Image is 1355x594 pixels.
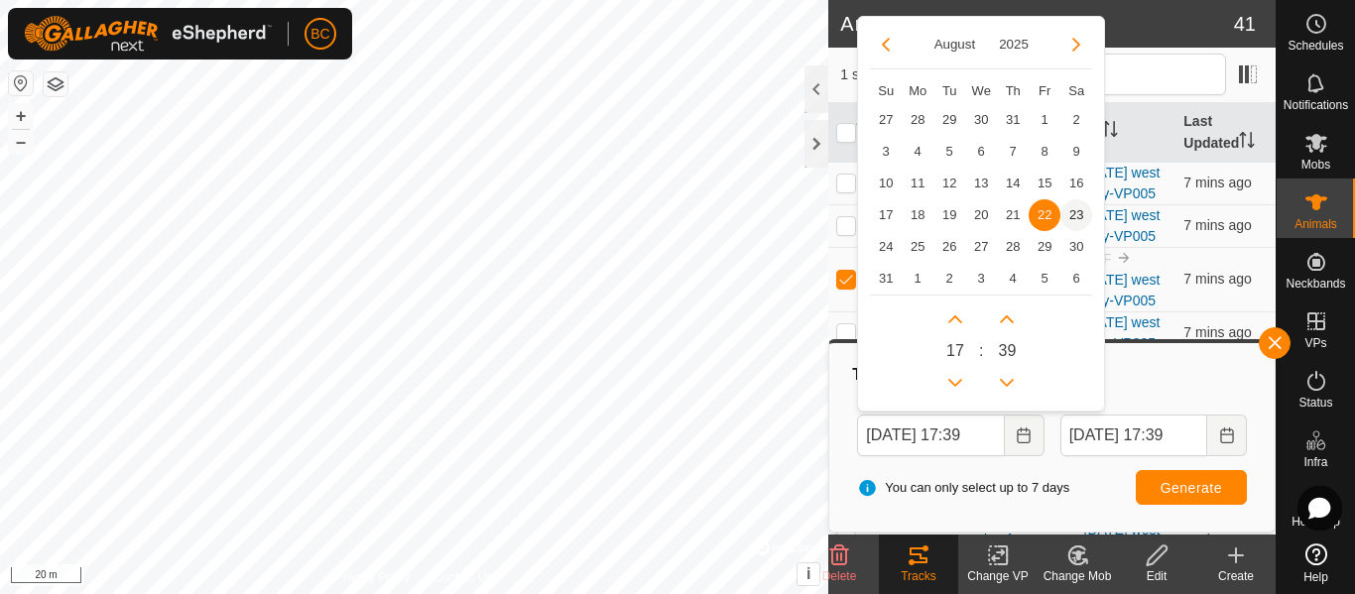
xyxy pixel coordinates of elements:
span: Su [878,83,894,98]
p-sorticon: Activate to sort [1102,124,1118,140]
div: Tracks [879,567,958,585]
td: 1 [1029,104,1060,136]
td: 2 [1060,104,1092,136]
span: Neckbands [1286,278,1345,290]
span: BC [310,24,329,45]
div: Change VP [958,567,1038,585]
span: 9 [1060,136,1092,168]
span: Help [1303,571,1328,583]
td: 25 [902,231,933,263]
span: 6 [965,136,997,168]
span: 41 [1234,9,1256,39]
span: : [979,339,983,363]
th: Last Updated [1175,103,1276,163]
a: Contact Us [433,568,492,586]
td: 31 [997,104,1029,136]
span: 23 [1060,199,1092,231]
span: 11 [902,168,933,199]
div: Change Mob [1038,567,1117,585]
p-button: Previous Hour [939,367,971,399]
span: Mo [909,83,926,98]
td: 28 [902,104,933,136]
span: 5 [1029,263,1060,295]
button: Reset Map [9,71,33,95]
a: [DATE] west only-VP005 [1084,165,1161,201]
span: 29 [1029,231,1060,263]
td: 3 [965,263,997,295]
td: 15 [1029,168,1060,199]
a: [DATE] west only-VP005 [1084,207,1161,244]
td: 8 [1029,136,1060,168]
th: VP [1076,103,1176,163]
span: 4 [997,263,1029,295]
input: Search (S) [986,54,1226,95]
button: Previous Month [870,29,902,60]
span: 23 Aug 2025, 5:32 pm [1183,175,1251,190]
button: + [9,104,33,128]
span: 10 [870,168,902,199]
span: 13 [965,168,997,199]
td: 22 [1029,199,1060,231]
td: 14 [997,168,1029,199]
button: Next Month [1060,29,1092,60]
span: Infra [1303,456,1327,468]
span: 30 [965,104,997,136]
span: You can only select up to 7 days [857,478,1069,498]
p-button: Previous Minute [991,367,1023,399]
h2: Animals [840,12,1234,36]
span: 17 [870,199,902,231]
td: 29 [933,104,965,136]
p-button: Next Minute [991,303,1023,335]
td: 18 [902,199,933,231]
td: 28 [997,231,1029,263]
td: 27 [965,231,997,263]
span: Animals [1294,218,1337,230]
span: 30 [1060,231,1092,263]
td: 7 [997,136,1029,168]
div: Create [1196,567,1276,585]
span: 1 selected of 41 [840,64,985,85]
button: Generate [1136,470,1247,505]
td: 31 [870,263,902,295]
td: 19 [933,199,965,231]
td: 4 [902,136,933,168]
span: Sa [1068,83,1084,98]
span: 23 Aug 2025, 5:32 pm [1183,271,1251,287]
button: i [798,563,819,585]
span: Mobs [1301,159,1330,171]
label: To [1060,395,1247,415]
span: VPs [1304,337,1326,349]
td: 26 [933,231,965,263]
span: 12 [933,168,965,199]
span: Fr [1039,83,1050,98]
td: 1 [902,263,933,295]
td: 5 [933,136,965,168]
p-button: Next Hour [939,303,971,335]
span: Status [1298,397,1332,409]
img: Gallagher Logo [24,16,272,52]
div: Edit [1117,567,1196,585]
td: 3 [870,136,902,168]
div: Choose Date [857,16,1105,413]
td: 6 [1060,263,1092,295]
span: 24 [870,231,902,263]
span: 23 Aug 2025, 5:32 pm [1183,217,1251,233]
span: 21 [997,199,1029,231]
img: to [1116,250,1132,266]
button: – [9,130,33,154]
span: Schedules [1288,40,1343,52]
